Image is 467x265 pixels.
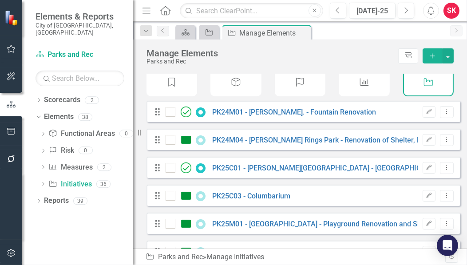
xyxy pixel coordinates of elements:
[44,112,74,122] a: Elements
[78,113,92,121] div: 38
[239,28,309,39] div: Manage Elements
[48,179,91,190] a: Initiatives
[146,252,445,262] div: » Manage Initiatives
[212,108,376,116] a: PK24M01 - [PERSON_NAME]. - Fountain Renovation
[181,107,191,117] img: Completed
[48,146,74,156] a: Risk
[119,130,134,138] div: 0
[181,134,191,145] img: On Target
[97,163,111,171] div: 2
[36,71,124,86] input: Search Below...
[36,22,124,36] small: City of [GEOGRAPHIC_DATA], [GEOGRAPHIC_DATA]
[437,235,458,256] div: Open Intercom Messenger
[44,196,69,206] a: Reports
[36,50,124,60] a: Parks and Rec
[443,3,459,19] button: SK
[349,3,396,19] button: [DATE]-25
[48,162,92,173] a: Measures
[4,10,20,25] img: ClearPoint Strategy
[85,96,99,104] div: 2
[44,95,80,105] a: Scorecards
[73,197,87,205] div: 39
[181,190,191,201] img: On Target
[181,162,191,173] img: Completed
[158,253,203,261] a: Parks and Rec
[180,3,323,19] input: Search ClearPoint...
[48,129,115,139] a: Functional Areas
[96,180,111,188] div: 36
[212,192,290,200] a: PK25C03 - Columbarium
[79,147,93,154] div: 0
[352,6,392,16] div: [DATE]-25
[146,48,394,58] div: Manage Elements
[181,246,191,257] img: On Target
[181,218,191,229] img: On Target
[36,11,124,22] span: Elements & Reports
[146,58,394,65] div: Parks and Rec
